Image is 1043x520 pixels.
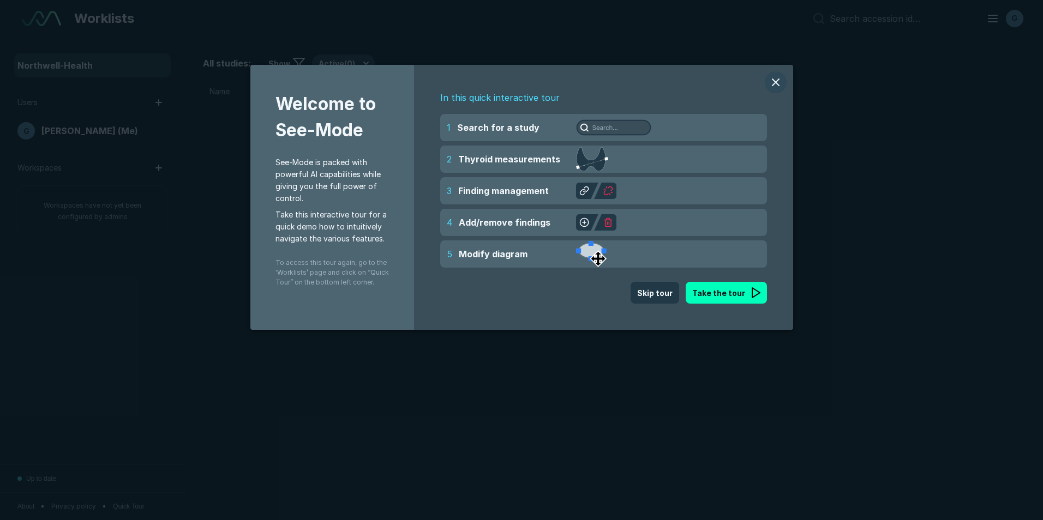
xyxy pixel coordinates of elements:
[458,184,549,197] span: Finding management
[447,153,452,166] span: 2
[250,65,793,330] div: modal
[440,91,767,107] span: In this quick interactive tour
[576,241,607,267] img: Modify diagram
[576,183,616,199] img: Finding management
[631,282,679,304] button: Skip tour
[275,156,389,204] span: See-Mode is packed with powerful AI capabilities while giving you the full power of control.
[447,247,452,261] span: 5
[447,184,452,197] span: 3
[275,209,389,245] span: Take this interactive tour for a quick demo how to intuitively navigate the various features.
[275,249,389,287] span: To access this tour again, go to the ‘Worklists’ page and click on “Quick Tour” on the bottom lef...
[576,147,608,171] img: Thyroid measurements
[447,121,451,134] span: 1
[275,91,389,156] span: Welcome to See-Mode
[457,121,540,134] span: Search for a study
[458,153,560,166] span: Thyroid measurements
[447,216,452,229] span: 4
[686,282,767,304] button: Take the tour
[576,119,651,136] img: Search for a study
[459,216,550,229] span: Add/remove findings
[459,247,528,261] span: Modify diagram
[576,214,616,231] img: Add/remove findings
